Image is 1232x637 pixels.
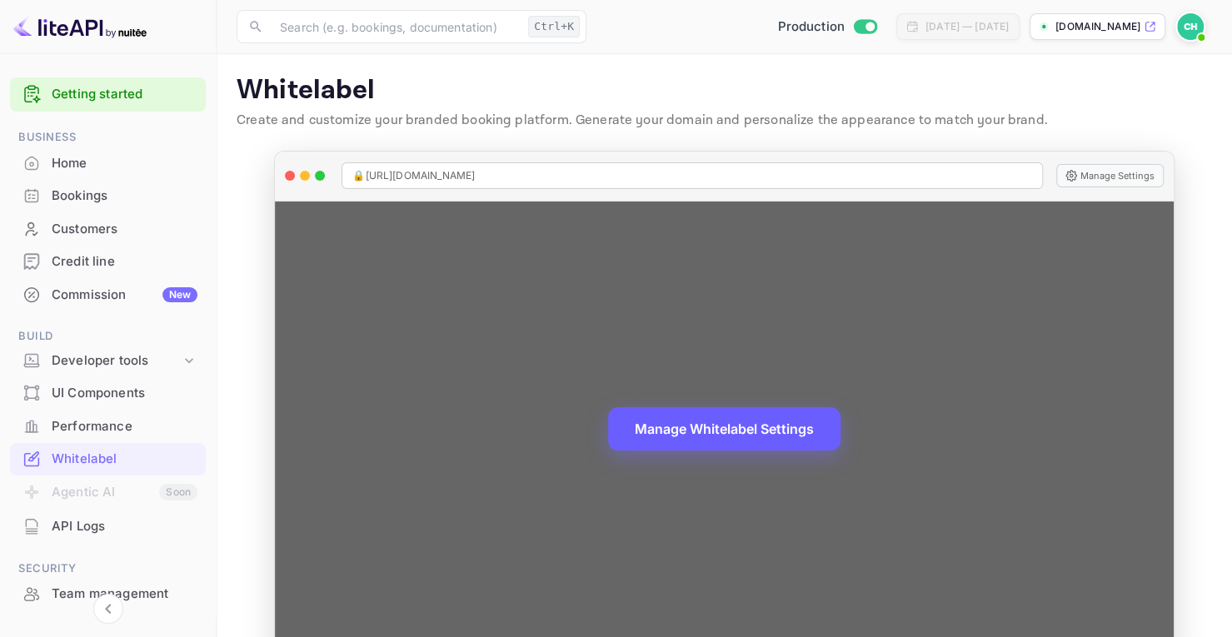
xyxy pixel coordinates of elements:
span: Build [10,327,206,346]
div: API Logs [10,510,206,543]
a: Getting started [52,85,197,104]
div: Developer tools [52,351,181,371]
div: Team management [52,585,197,604]
div: Customers [10,213,206,246]
a: Team management [10,578,206,609]
div: Getting started [10,77,206,112]
img: Cas Hulsbosch [1177,13,1204,40]
a: Credit line [10,246,206,276]
button: Collapse navigation [93,594,123,624]
a: API Logs [10,510,206,541]
div: CommissionNew [10,279,206,311]
div: UI Components [52,384,197,403]
p: Create and customize your branded booking platform. Generate your domain and personalize the appe... [237,111,1212,131]
span: Production [777,17,845,37]
span: 🔒 [URL][DOMAIN_NAME] [352,168,475,183]
a: CommissionNew [10,279,206,310]
a: Performance [10,411,206,441]
div: Customers [52,220,197,239]
p: Whitelabel [237,74,1212,107]
input: Search (e.g. bookings, documentation) [270,10,521,43]
div: Developer tools [10,346,206,376]
button: Manage Settings [1056,164,1164,187]
div: Whitelabel [10,443,206,475]
div: Performance [10,411,206,443]
span: Business [10,128,206,147]
div: UI Components [10,377,206,410]
div: Credit line [10,246,206,278]
a: UI Components [10,377,206,408]
a: Customers [10,213,206,244]
div: Performance [52,417,197,436]
div: Credit line [52,252,197,271]
div: Team management [10,578,206,610]
a: Whitelabel [10,443,206,474]
div: Ctrl+K [528,16,580,37]
div: API Logs [52,517,197,536]
img: LiteAPI logo [13,13,147,40]
div: Bookings [10,180,206,212]
div: Home [10,147,206,180]
div: Bookings [52,187,197,206]
div: [DATE] — [DATE] [925,19,1009,34]
a: Home [10,147,206,178]
span: Security [10,560,206,578]
div: Home [52,154,197,173]
div: Commission [52,286,197,305]
div: New [162,287,197,302]
div: Whitelabel [52,450,197,469]
div: Switch to Sandbox mode [771,17,883,37]
p: [DOMAIN_NAME] [1055,19,1140,34]
a: Bookings [10,180,206,211]
button: Manage Whitelabel Settings [608,407,840,450]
